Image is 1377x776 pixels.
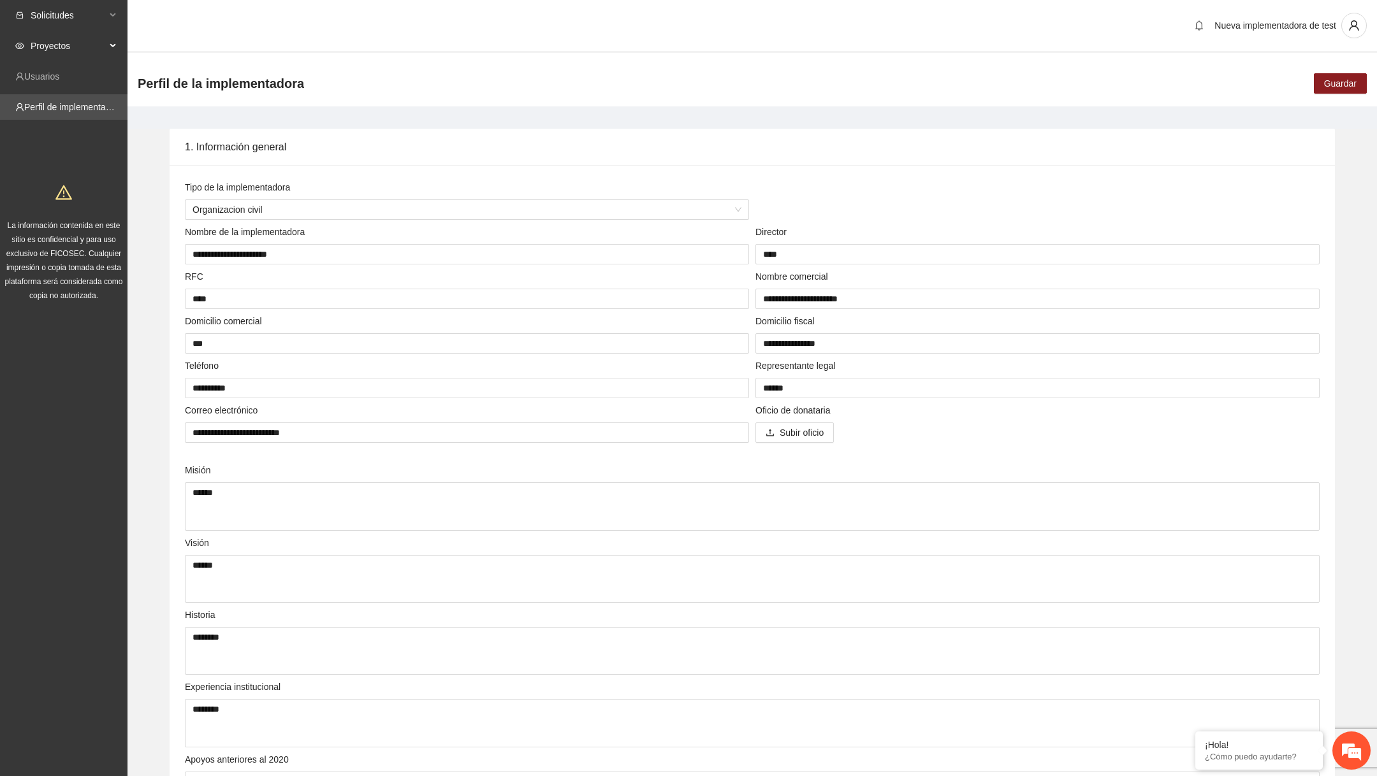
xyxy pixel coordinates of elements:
[766,428,775,438] span: upload
[755,359,835,373] label: Representante legal
[185,608,215,622] label: Historia
[185,269,203,284] label: RFC
[1189,15,1209,36] button: bell
[755,314,815,328] label: Domicilio fiscal
[1205,740,1313,750] div: ¡Hola!
[185,180,290,194] label: Tipo de la implementadora
[185,536,209,550] label: Visión
[185,225,305,239] label: Nombre de la implementadora
[24,102,124,112] a: Perfil de implementadora
[755,403,831,417] label: Oficio de donataria
[193,200,741,219] span: Organizacion civil
[1205,752,1313,761] p: ¿Cómo puedo ayudarte?
[55,184,72,201] span: warning
[185,752,289,766] label: Apoyos anteriores al 2020
[1342,20,1366,31] span: user
[1190,20,1209,31] span: bell
[185,359,219,373] label: Teléfono
[185,463,210,477] label: Misión
[185,680,280,694] label: Experiencia institucional
[755,225,787,239] label: Director
[1314,73,1367,94] button: Guardar
[185,129,1320,165] div: 1. Información general
[15,41,24,50] span: eye
[1341,13,1367,38] button: user
[755,428,834,438] span: uploadSubir oficio
[5,221,123,300] span: La información contenida en este sitio es confidencial y para uso exclusivo de FICOSEC. Cualquier...
[31,3,106,28] span: Solicitudes
[138,73,304,94] span: Perfil de la implementadora
[755,422,834,443] button: uploadSubir oficio
[780,426,824,440] span: Subir oficio
[755,269,828,284] label: Nombre comercial
[31,33,106,59] span: Proyectos
[1324,76,1357,90] span: Guardar
[24,71,59,82] a: Usuarios
[185,403,258,417] label: Correo electrónico
[15,11,24,20] span: inbox
[1214,20,1336,31] span: Nueva implementadora de test
[185,314,262,328] label: Domicilio comercial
